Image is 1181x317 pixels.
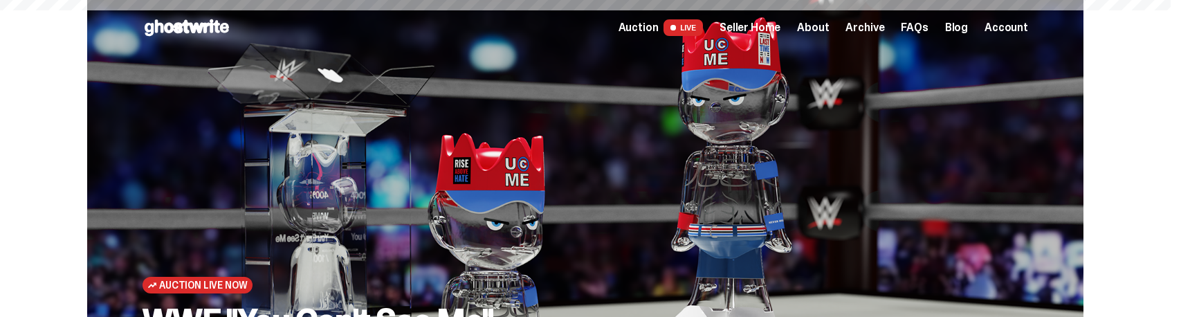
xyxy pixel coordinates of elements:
[845,22,884,33] a: Archive
[985,22,1028,33] a: Account
[159,280,247,291] span: Auction Live Now
[901,22,928,33] a: FAQs
[945,22,968,33] a: Blog
[663,19,703,36] span: LIVE
[797,22,829,33] a: About
[720,22,780,33] a: Seller Home
[619,22,659,33] span: Auction
[619,19,703,36] a: Auction LIVE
